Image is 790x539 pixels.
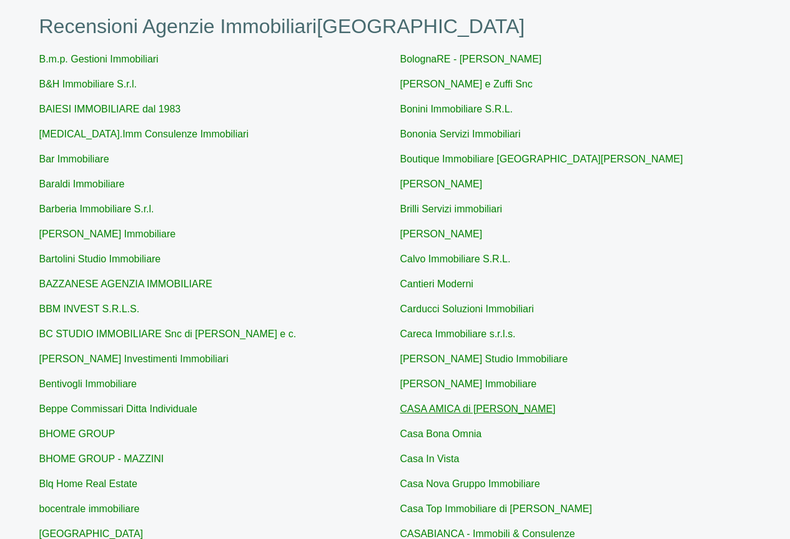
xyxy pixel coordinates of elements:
a: Bentivogli Immobiliare [39,378,137,389]
a: BAZZANESE AGENZIA IMMOBILIARE [39,279,212,289]
a: [PERSON_NAME] [400,229,483,239]
a: [PERSON_NAME] Studio Immobiliare [400,354,568,364]
a: Brilli Servizi immobiliari [400,204,503,214]
a: Casa Top Immobiliare di [PERSON_NAME] [400,503,592,514]
a: Cantieri Moderni [400,279,473,289]
a: Carducci Soluzioni Immobiliari [400,304,534,314]
a: [MEDICAL_DATA].Imm Consulenze Immobiliari [39,129,249,139]
a: Barberia Immobiliare S.r.l. [39,204,154,214]
a: Careca Immobiliare s.r.l.s. [400,329,516,339]
a: Bar Immobiliare [39,154,109,164]
a: [PERSON_NAME] Immobiliare [400,378,537,389]
a: B.m.p. Gestioni Immobiliari [39,54,159,64]
a: Boutique Immobiliare [GEOGRAPHIC_DATA][PERSON_NAME] [400,154,683,164]
a: Casa Nova Gruppo Immobiliare [400,478,540,489]
a: [GEOGRAPHIC_DATA] [39,528,144,539]
a: [PERSON_NAME] [400,179,483,189]
a: Casa In Vista [400,453,460,464]
a: Blq Home Real Estate [39,478,137,489]
a: [PERSON_NAME] Immobiliare [39,229,176,239]
a: bocentrale immobiliare [39,503,140,514]
a: BBM INVEST S.R.L.S. [39,304,140,314]
a: BC STUDIO IMMOBILIARE Snc di [PERSON_NAME] e c. [39,329,297,339]
a: B&H Immobiliare S.r.l. [39,79,137,89]
a: Baraldi Immobiliare [39,179,125,189]
a: BAIESI IMMOBILIARE dal 1983 [39,104,181,114]
a: CASABIANCA - Immobili & Consulenze [400,528,575,539]
a: Calvo Immobiliare S.R.L. [400,254,511,264]
a: CASA AMICA di [PERSON_NAME] [400,403,556,414]
a: Bononia Servizi Immobiliari [400,129,521,139]
a: [PERSON_NAME] e Zuffi Snc [400,79,533,89]
a: BHOME GROUP - MAZZINI [39,453,164,464]
h1: Recensioni Agenzie Immobiliari [GEOGRAPHIC_DATA] [39,14,751,38]
a: Beppe Commissari Ditta Individuale [39,403,197,414]
a: BHOME GROUP [39,428,116,439]
a: Casa Bona Omnia [400,428,482,439]
a: [PERSON_NAME] Investimenti Immobiliari [39,354,229,364]
a: Bonini Immobiliare S.R.L. [400,104,513,114]
a: BolognaRE - [PERSON_NAME] [400,54,542,64]
a: Bartolini Studio Immobiliare [39,254,161,264]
